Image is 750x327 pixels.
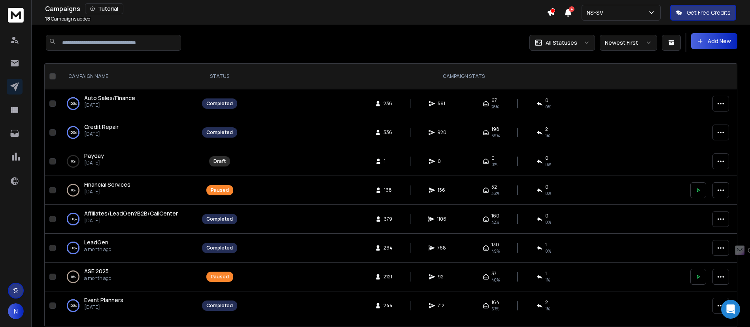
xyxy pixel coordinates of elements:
[59,89,197,118] td: 100%Auto Sales/Finance[DATE]
[84,102,135,108] p: [DATE]
[59,234,197,263] td: 100%LeadGena month ago
[84,275,111,282] p: a month ago
[491,248,500,254] span: 49 %
[84,181,130,188] span: Financial Services
[587,9,606,17] p: NS-SV
[206,216,233,222] div: Completed
[384,216,392,222] span: 379
[213,158,226,164] div: Draft
[384,302,393,309] span: 244
[59,176,197,205] td: 0%Financial Services[DATE]
[491,97,497,104] span: 67
[206,129,233,136] div: Completed
[71,157,76,165] p: 0 %
[545,184,548,190] span: 0
[687,9,731,17] p: Get Free Credits
[545,242,547,248] span: 1
[206,302,233,309] div: Completed
[545,155,548,161] span: 0
[59,263,197,291] td: 0%ASE 2025a month ago
[84,246,111,253] p: a month ago
[491,242,499,248] span: 130
[721,300,740,319] div: Open Intercom Messenger
[45,3,547,14] div: Campaigns
[84,181,130,189] a: Financial Services
[491,306,499,312] span: 67 %
[670,5,736,21] button: Get Free Credits
[438,187,446,193] span: 156
[84,296,123,304] span: Event Planners
[491,104,499,110] span: 28 %
[84,152,104,159] span: Payday
[84,152,104,160] a: Payday
[491,299,499,306] span: 164
[84,189,130,195] p: [DATE]
[70,129,77,136] p: 100 %
[59,291,197,320] td: 100%Event Planners[DATE]
[384,100,392,107] span: 236
[545,161,551,168] span: 0%
[438,158,446,164] span: 0
[45,16,91,22] p: Campaigns added
[384,187,392,193] span: 168
[437,245,446,251] span: 768
[545,213,548,219] span: 0
[211,187,229,193] div: Paused
[545,126,548,132] span: 2
[491,219,499,225] span: 42 %
[206,100,233,107] div: Completed
[384,245,393,251] span: 264
[545,306,550,312] span: 1 %
[70,100,77,108] p: 100 %
[59,205,197,234] td: 100%Affiliates/LeadGen?B2B/CallCenter[DATE]
[242,64,686,89] th: CAMPAIGN STATS
[59,64,197,89] th: CAMPAIGN NAME
[70,302,77,310] p: 100 %
[206,245,233,251] div: Completed
[211,274,229,280] div: Paused
[545,219,551,225] span: 0 %
[438,274,446,280] span: 92
[491,155,495,161] span: 0
[569,6,574,12] span: 4
[45,15,50,22] span: 18
[545,190,551,197] span: 0 %
[84,238,108,246] a: LeadGen
[384,274,392,280] span: 2121
[491,270,497,277] span: 37
[437,129,446,136] span: 920
[70,215,77,223] p: 100 %
[545,277,550,283] span: 1 %
[384,129,392,136] span: 336
[491,277,500,283] span: 40 %
[545,97,548,104] span: 0
[84,123,119,131] a: Credit Repair
[84,267,109,275] span: ASE 2025
[545,270,547,277] span: 1
[84,131,119,137] p: [DATE]
[491,161,497,168] span: 0%
[84,94,135,102] a: Auto Sales/Finance
[384,158,392,164] span: 1
[691,33,737,49] button: Add New
[545,104,551,110] span: 0 %
[438,100,446,107] span: 591
[71,186,76,194] p: 0 %
[197,64,242,89] th: STATUS
[438,302,446,309] span: 712
[85,3,123,14] button: Tutorial
[491,126,499,132] span: 198
[546,39,577,47] p: All Statuses
[84,217,178,224] p: [DATE]
[84,160,104,166] p: [DATE]
[71,273,76,281] p: 0 %
[84,210,178,217] a: Affiliates/LeadGen?B2B/CallCenter
[437,216,446,222] span: 1106
[491,213,499,219] span: 160
[491,190,499,197] span: 33 %
[84,304,123,310] p: [DATE]
[491,132,500,139] span: 59 %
